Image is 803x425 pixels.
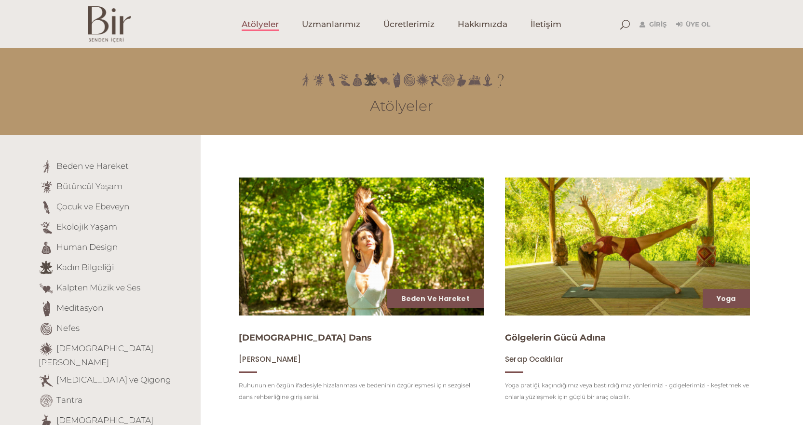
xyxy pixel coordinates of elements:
a: Tantra [56,395,82,405]
p: Ruhunun en özgün ifadesiyle hizalanması ve bedeninin özgürleşmesi için sezgisel dans rehberliğine... [239,380,484,403]
a: Kadın Bilgeliği [56,262,114,272]
a: Human Design [56,242,118,252]
a: [PERSON_NAME] [239,355,301,364]
a: [DEMOGRAPHIC_DATA][PERSON_NAME] [39,343,153,367]
a: Ekolojik Yaşam [56,222,117,232]
a: Üye Ol [676,19,710,30]
a: Giriş [640,19,667,30]
a: [DEMOGRAPHIC_DATA] [56,415,153,425]
span: [PERSON_NAME] [239,354,301,364]
a: Çocuk ve Ebeveyn [56,202,129,211]
a: [MEDICAL_DATA] ve Qigong [56,375,171,384]
a: Nefes [56,323,80,333]
span: İletişim [531,19,561,30]
a: Kalpten Müzik ve Ses [56,283,140,292]
a: Beden ve Hareket [401,294,470,303]
a: Serap Ocaklılar [505,355,563,364]
span: Hakkımızda [458,19,507,30]
p: Yoga pratiği, kaçındığımız veya bastırdığımız yönlerimizi - gölgelerimizi - keşfetmek ve onlarla ... [505,380,750,403]
a: Meditasyon [56,303,103,313]
a: Yoga [717,294,736,303]
span: Ücretlerimiz [383,19,435,30]
a: Bütüncül Yaşam [56,181,122,191]
span: Atölyeler [242,19,279,30]
span: Serap Ocaklılar [505,354,563,364]
a: [DEMOGRAPHIC_DATA] Dans [239,332,372,343]
a: Beden ve Hareket [56,161,129,171]
a: Gölgelerin Gücü Adına [505,332,606,343]
span: Uzmanlarımız [302,19,360,30]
